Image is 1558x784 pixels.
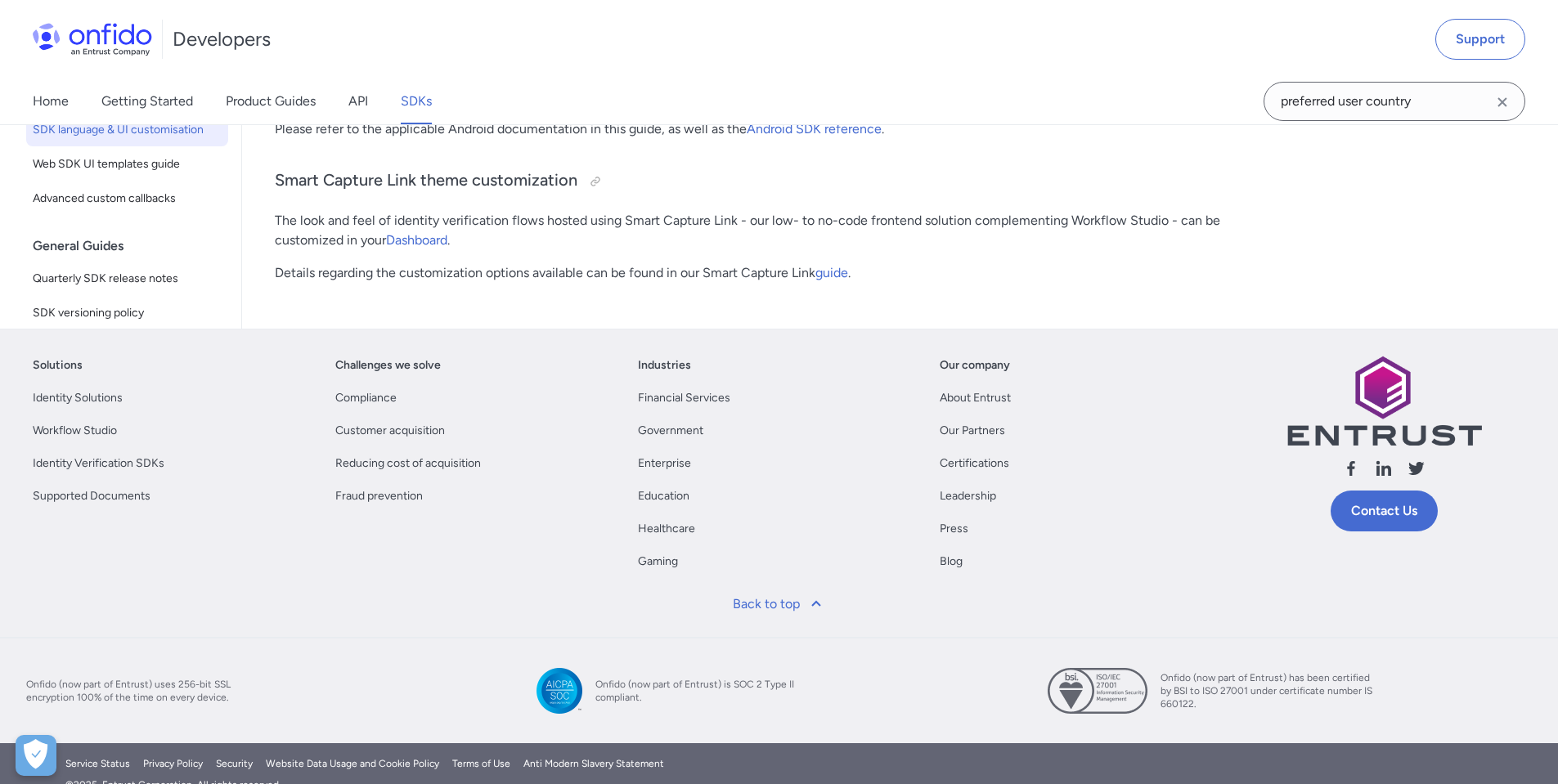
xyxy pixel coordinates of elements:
[226,78,316,124] a: Product Guides
[1264,82,1525,121] input: Onfido search input field
[33,78,69,124] a: Home
[940,421,1005,441] a: Our Partners
[33,23,152,56] img: Onfido Logo
[1374,459,1394,478] svg: Follow us linkedin
[815,265,848,280] a: guide
[33,421,117,441] a: Workflow Studio
[275,263,1280,283] p: Details regarding the customization options available can be found in our Smart Capture Link .
[452,756,510,771] a: Terms of Use
[1341,459,1361,478] svg: Follow us facebook
[26,262,228,295] a: Quarterly SDK release notes
[638,552,678,571] a: Gaming
[940,388,1011,408] a: About Entrust
[216,756,253,771] a: Security
[33,454,164,473] a: Identity Verification SDKs
[638,486,689,506] a: Education
[266,756,439,771] a: Website Data Usage and Cookie Policy
[335,388,397,408] a: Compliance
[940,552,963,571] a: Blog
[33,303,222,323] span: SDK versioning policy
[1286,356,1482,446] img: Entrust logo
[523,756,664,771] a: Anti Modern Slavery Statement
[335,486,423,506] a: Fraud prevention
[1435,19,1525,60] a: Support
[1374,459,1394,484] a: Follow us linkedin
[1407,459,1426,484] a: Follow us X (Twitter)
[173,26,271,52] h1: Developers
[33,155,222,174] span: Web SDK UI templates guide
[33,120,222,140] span: SDK language & UI customisation
[1161,671,1373,710] span: Onfido (now part of Entrust) has been certified by BSI to ISO 27001 under certificate number IS 6...
[1407,459,1426,478] svg: Follow us X (Twitter)
[335,421,445,441] a: Customer acquisition
[940,519,968,539] a: Press
[101,78,193,124] a: Getting Started
[16,735,56,776] div: Cookie Preferences
[335,356,441,375] a: Challenges we solve
[33,388,123,408] a: Identity Solutions
[33,486,150,506] a: Supported Documents
[335,454,481,473] a: Reducing cost of acquisition
[747,121,882,137] a: Android SDK reference
[638,519,695,539] a: Healthcare
[1331,491,1438,531] a: Contact Us
[595,678,808,704] span: Onfido (now part of Entrust) is SOC 2 Type II compliant.
[26,182,228,215] a: Advanced custom callbacks
[638,388,730,408] a: Financial Services
[33,230,235,262] div: General Guides
[33,269,222,289] span: Quarterly SDK release notes
[723,585,836,624] a: Back to top
[638,356,691,375] a: Industries
[386,232,447,248] a: Dashboard
[1493,92,1512,112] svg: Clear search field button
[33,189,222,208] span: Advanced custom callbacks
[348,78,368,124] a: API
[940,486,996,506] a: Leadership
[940,356,1010,375] a: Our company
[275,168,1280,195] h3: Smart Capture Link theme customization
[638,454,691,473] a: Enterprise
[26,297,228,329] a: SDK versioning policy
[1341,459,1361,484] a: Follow us facebook
[537,668,582,714] img: SOC 2 Type II compliant
[26,148,228,181] a: Web SDK UI templates guide
[401,78,432,124] a: SDKs
[638,421,703,441] a: Government
[1048,668,1147,714] img: ISO 27001 certified
[940,454,1009,473] a: Certifications
[143,756,203,771] a: Privacy Policy
[26,114,228,146] a: SDK language & UI customisation
[16,735,56,776] button: Open Preferences
[65,756,130,771] a: Service Status
[26,678,239,704] span: Onfido (now part of Entrust) uses 256-bit SSL encryption 100% of the time on every device.
[275,119,1280,139] p: Please refer to the applicable Android documentation in this guide, as well as the .
[33,356,83,375] a: Solutions
[275,211,1280,250] p: The look and feel of identity verification flows hosted using Smart Capture Link - our low- to no...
